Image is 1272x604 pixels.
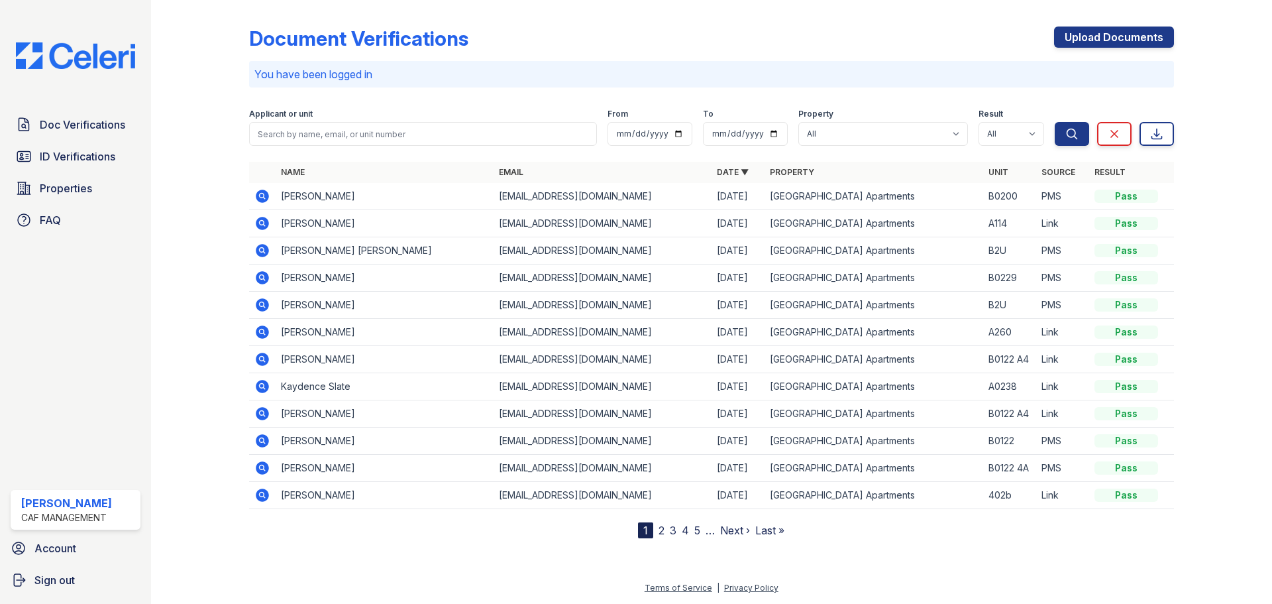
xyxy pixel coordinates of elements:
[249,27,468,50] div: Document Verifications
[11,207,140,233] a: FAQ
[770,167,814,177] a: Property
[712,482,765,509] td: [DATE]
[494,319,712,346] td: [EMAIL_ADDRESS][DOMAIN_NAME]
[712,292,765,319] td: [DATE]
[1036,373,1089,400] td: Link
[494,292,712,319] td: [EMAIL_ADDRESS][DOMAIN_NAME]
[254,66,1169,82] p: You have been logged in
[1036,428,1089,455] td: PMS
[983,237,1036,265] td: B2U
[5,567,146,593] a: Sign out
[1036,400,1089,428] td: Link
[1094,353,1158,366] div: Pass
[983,210,1036,237] td: A114
[276,373,494,400] td: Kaydence Slate
[765,455,982,482] td: [GEOGRAPHIC_DATA] Apartments
[1036,265,1089,292] td: PMS
[1036,319,1089,346] td: Link
[34,540,76,556] span: Account
[765,428,982,455] td: [GEOGRAPHIC_DATA] Apartments
[645,583,712,593] a: Terms of Service
[712,237,765,265] td: [DATE]
[765,237,982,265] td: [GEOGRAPHIC_DATA] Apartments
[765,346,982,373] td: [GEOGRAPHIC_DATA] Apartments
[1036,482,1089,509] td: Link
[712,428,765,455] td: [DATE]
[1094,167,1126,177] a: Result
[983,373,1036,400] td: A0238
[765,265,982,292] td: [GEOGRAPHIC_DATA] Apartments
[5,42,146,69] img: CE_Logo_Blue-a8612792a0a2168367f1c8372b55b34899dd931a85d93a1a3d3e32e68fde9ad4.png
[11,111,140,138] a: Doc Verifications
[1094,380,1158,393] div: Pass
[712,400,765,428] td: [DATE]
[276,292,494,319] td: [PERSON_NAME]
[1041,167,1075,177] a: Source
[712,265,765,292] td: [DATE]
[712,183,765,210] td: [DATE]
[494,346,712,373] td: [EMAIL_ADDRESS][DOMAIN_NAME]
[983,455,1036,482] td: B0122 4A
[1094,489,1158,502] div: Pass
[494,400,712,428] td: [EMAIL_ADDRESS][DOMAIN_NAME]
[1094,434,1158,448] div: Pass
[979,109,1003,119] label: Result
[276,428,494,455] td: [PERSON_NAME]
[703,109,714,119] label: To
[276,400,494,428] td: [PERSON_NAME]
[281,167,305,177] a: Name
[21,511,112,524] div: CAF Management
[712,346,765,373] td: [DATE]
[720,524,750,537] a: Next ›
[765,319,982,346] td: [GEOGRAPHIC_DATA] Apartments
[659,524,664,537] a: 2
[276,210,494,237] td: [PERSON_NAME]
[1094,217,1158,230] div: Pass
[1094,407,1158,420] div: Pass
[717,167,749,177] a: Date ▼
[608,109,628,119] label: From
[40,149,115,164] span: ID Verifications
[983,400,1036,428] td: B0122 A4
[1036,455,1089,482] td: PMS
[494,210,712,237] td: [EMAIL_ADDRESS][DOMAIN_NAME]
[34,572,75,588] span: Sign out
[494,428,712,455] td: [EMAIL_ADDRESS][DOMAIN_NAME]
[1036,237,1089,265] td: PMS
[249,122,597,146] input: Search by name, email, or unit number
[1036,346,1089,373] td: Link
[712,455,765,482] td: [DATE]
[1036,183,1089,210] td: PMS
[765,210,982,237] td: [GEOGRAPHIC_DATA] Apartments
[712,210,765,237] td: [DATE]
[276,237,494,265] td: [PERSON_NAME] [PERSON_NAME]
[983,265,1036,292] td: B0229
[276,455,494,482] td: [PERSON_NAME]
[694,524,700,537] a: 5
[494,455,712,482] td: [EMAIL_ADDRESS][DOMAIN_NAME]
[1094,271,1158,284] div: Pass
[40,117,125,133] span: Doc Verifications
[706,522,715,538] span: …
[1094,190,1158,203] div: Pass
[494,183,712,210] td: [EMAIL_ADDRESS][DOMAIN_NAME]
[11,143,140,170] a: ID Verifications
[682,524,689,537] a: 4
[1094,244,1158,257] div: Pass
[983,319,1036,346] td: A260
[40,212,61,228] span: FAQ
[1054,27,1174,48] a: Upload Documents
[1094,461,1158,475] div: Pass
[21,495,112,511] div: [PERSON_NAME]
[1094,326,1158,339] div: Pass
[765,373,982,400] td: [GEOGRAPHIC_DATA] Apartments
[276,482,494,509] td: [PERSON_NAME]
[494,482,712,509] td: [EMAIL_ADDRESS][DOMAIN_NAME]
[494,265,712,292] td: [EMAIL_ADDRESS][DOMAIN_NAME]
[724,583,778,593] a: Privacy Policy
[494,237,712,265] td: [EMAIL_ADDRESS][DOMAIN_NAME]
[988,167,1008,177] a: Unit
[717,583,719,593] div: |
[499,167,523,177] a: Email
